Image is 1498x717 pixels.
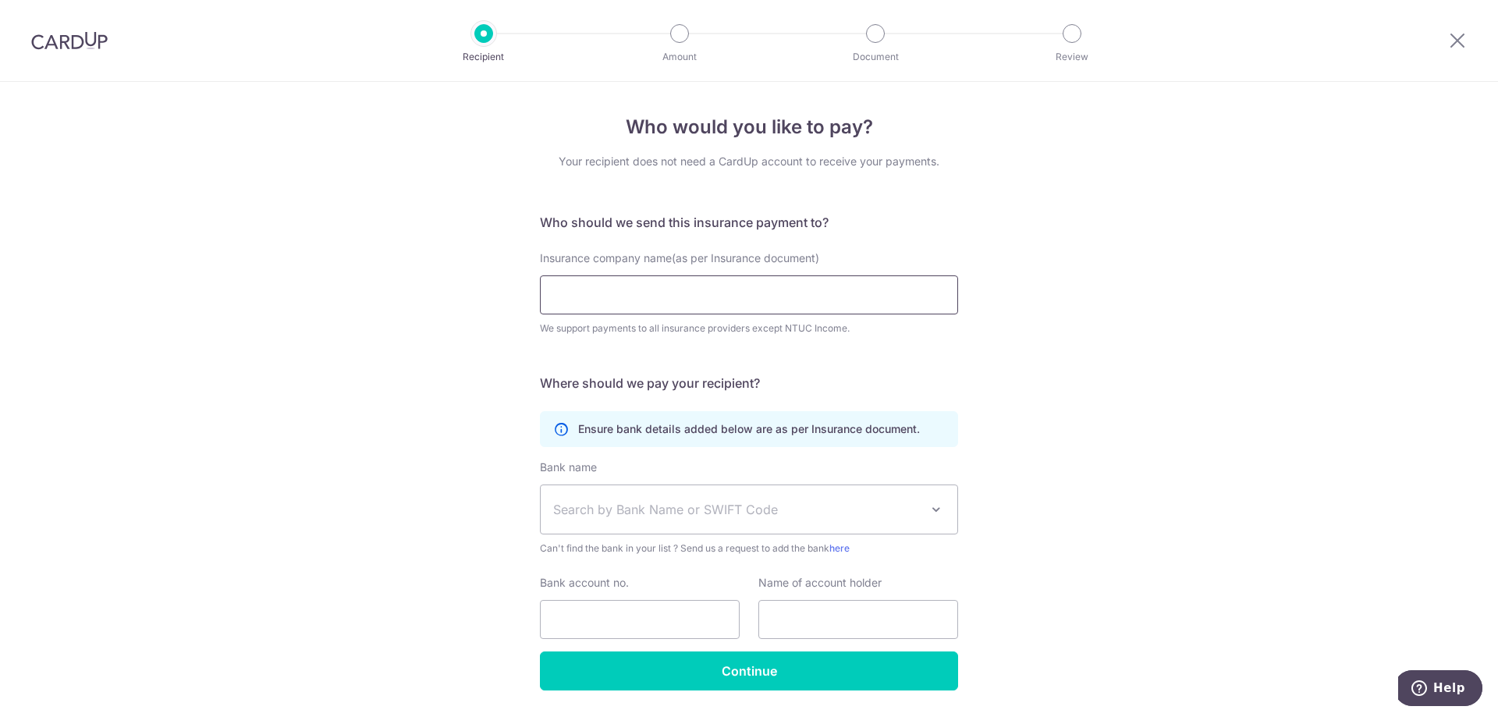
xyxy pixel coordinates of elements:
input: Continue [540,651,958,690]
a: here [829,542,850,554]
span: Help [35,11,67,25]
p: Amount [622,49,737,65]
span: Insurance company name(as per Insurance document) [540,251,819,264]
label: Name of account holder [758,575,882,591]
label: Bank name [540,460,597,475]
iframe: Opens a widget where you can find more information [1398,670,1482,709]
span: Search by Bank Name or SWIFT Code [553,500,920,519]
img: CardUp [31,31,108,50]
h4: Who would you like to pay? [540,113,958,141]
label: Bank account no. [540,575,629,591]
p: Document [818,49,933,65]
span: Can't find the bank in your list ? Send us a request to add the bank [540,541,958,556]
p: Recipient [426,49,541,65]
p: Ensure bank details added below are as per Insurance document. [578,421,920,437]
div: We support payments to all insurance providers except NTUC Income. [540,321,958,336]
h5: Where should we pay your recipient? [540,374,958,392]
h5: Who should we send this insurance payment to? [540,213,958,232]
div: Your recipient does not need a CardUp account to receive your payments. [540,154,958,169]
p: Review [1014,49,1130,65]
